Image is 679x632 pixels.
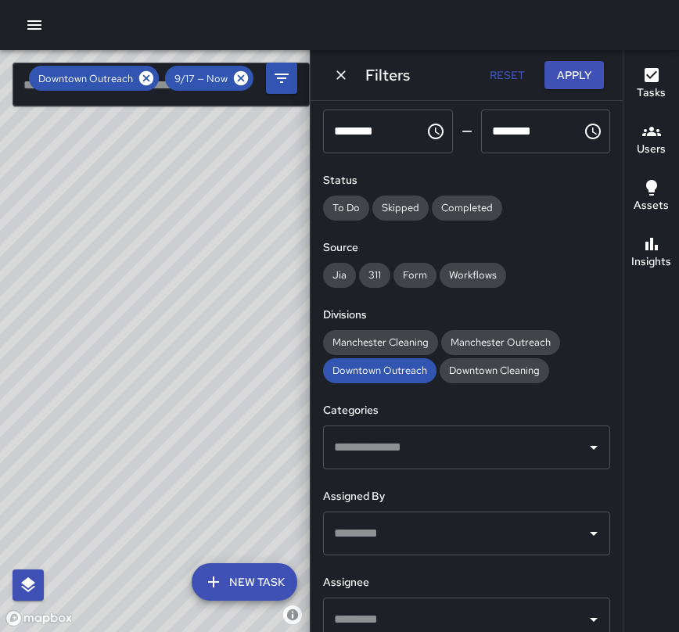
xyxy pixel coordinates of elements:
h6: Assigned By [323,488,610,505]
div: Jia [323,263,356,288]
span: Workflows [440,268,506,282]
span: Form [393,268,436,282]
span: Completed [432,201,502,214]
div: Form [393,263,436,288]
div: 9/17 — Now [165,66,253,91]
span: 9/17 — Now [165,72,237,85]
button: Assets [623,169,679,225]
div: Manchester Outreach [441,330,560,355]
span: Jia [323,268,356,282]
h6: Divisions [323,307,610,324]
button: Open [583,609,605,630]
button: Tasks [623,56,679,113]
button: Open [583,436,605,458]
div: Workflows [440,263,506,288]
h6: Assignee [323,574,610,591]
span: 311 [359,268,390,282]
button: Reset [482,61,532,90]
button: Users [623,113,679,169]
button: Insights [623,225,679,282]
div: To Do [323,196,369,221]
button: Dismiss [329,63,353,87]
div: Manchester Cleaning [323,330,438,355]
div: Skipped [372,196,429,221]
span: Manchester Cleaning [323,336,438,349]
span: Downtown Outreach [29,72,142,85]
button: Choose time, selected time is 12:00 AM [420,116,451,147]
div: Downtown Outreach [323,358,436,383]
button: New Task [192,563,297,601]
button: Apply [544,61,604,90]
h6: Insights [631,253,671,271]
span: To Do [323,201,369,214]
div: Completed [432,196,502,221]
span: Skipped [372,201,429,214]
button: Filters [266,63,297,94]
h6: Assets [634,197,669,214]
h6: Source [323,239,610,257]
div: Downtown Outreach [29,66,159,91]
span: Downtown Outreach [323,364,436,377]
h6: Filters [365,63,410,88]
span: Manchester Outreach [441,336,560,349]
h6: Categories [323,402,610,419]
div: 311 [359,263,390,288]
button: Open [583,522,605,544]
button: Choose time, selected time is 11:59 PM [577,116,609,147]
div: Downtown Cleaning [440,358,549,383]
h6: Users [637,141,666,158]
h6: Tasks [637,84,666,102]
span: Downtown Cleaning [440,364,549,377]
h6: Status [323,172,610,189]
